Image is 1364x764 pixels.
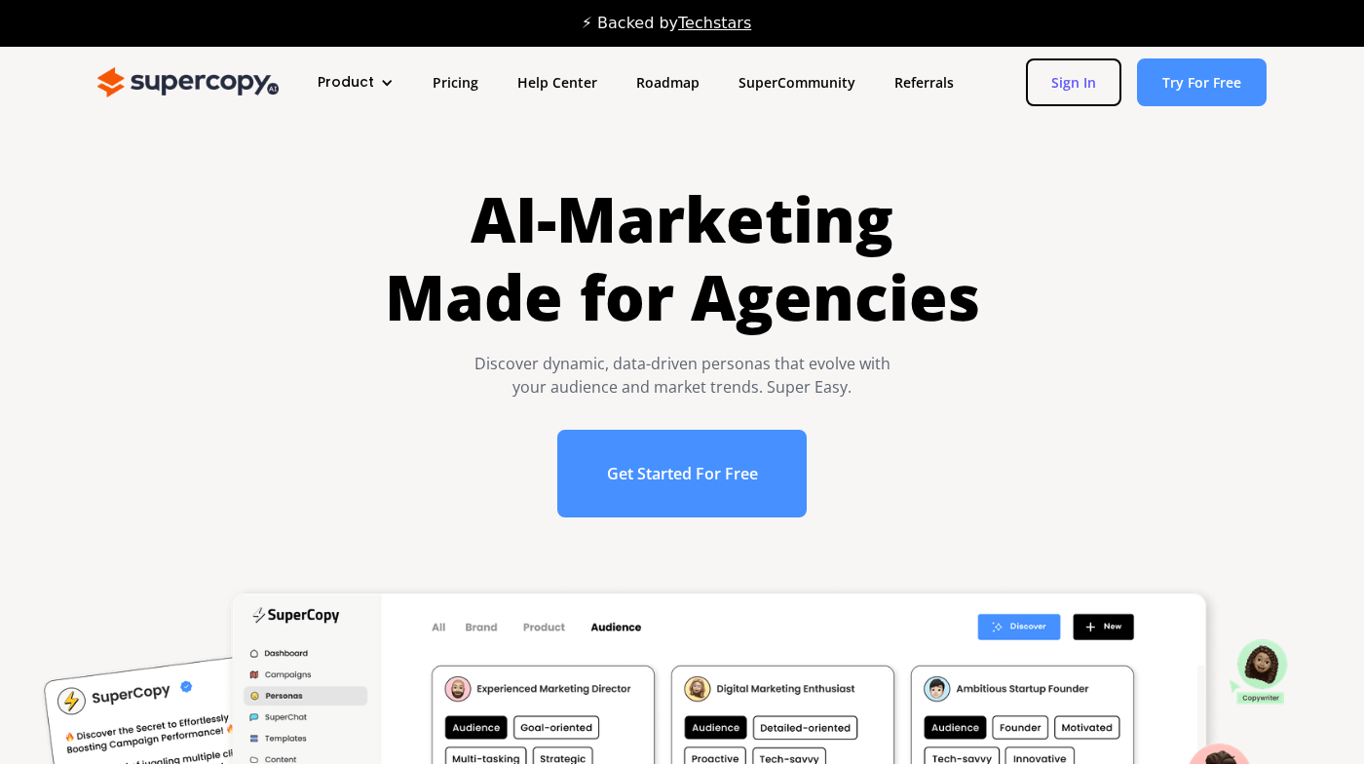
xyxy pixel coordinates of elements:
div: Product [298,64,413,100]
a: Get Started For Free [557,430,808,517]
a: Pricing [413,64,498,100]
a: Help Center [498,64,617,100]
h1: AI-Marketing Made for Agencies [385,180,980,336]
div: Discover dynamic, data-driven personas that evolve with your audience and market trends. Super Easy. [385,352,980,399]
a: Roadmap [617,64,719,100]
a: Sign In [1026,58,1121,106]
a: Referrals [875,64,973,100]
a: Techstars [678,14,751,32]
a: Try For Free [1137,58,1267,106]
div: Product [318,72,374,93]
div: ⚡ Backed by [582,14,751,33]
a: SuperCommunity [719,64,875,100]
